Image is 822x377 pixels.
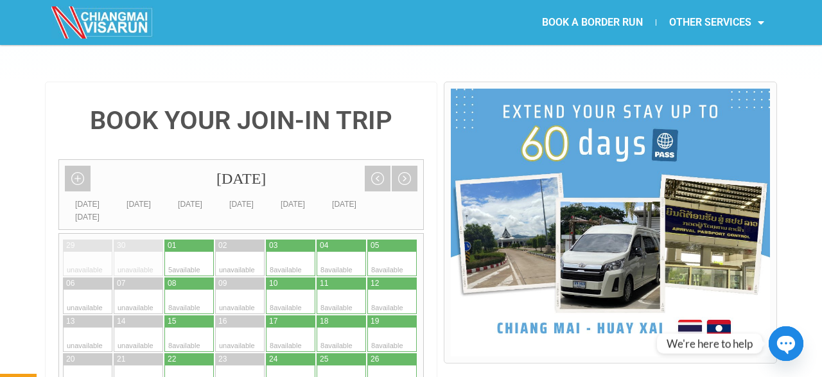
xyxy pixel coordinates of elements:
div: 29 [66,240,74,251]
div: 20 [66,354,74,365]
div: 16 [218,316,227,327]
div: 14 [117,316,125,327]
div: 13 [66,316,74,327]
nav: Menu [411,8,777,37]
div: 01 [168,240,176,251]
div: [DATE] [62,211,113,224]
div: 07 [117,278,125,289]
div: 08 [168,278,176,289]
div: 10 [269,278,277,289]
div: 30 [117,240,125,251]
div: [DATE] [59,160,423,198]
div: [DATE] [113,198,164,211]
div: 21 [117,354,125,365]
div: 12 [371,278,379,289]
div: [DATE] [164,198,216,211]
div: 15 [168,316,176,327]
div: 05 [371,240,379,251]
a: OTHER SERVICES [656,8,777,37]
div: 02 [218,240,227,251]
div: 24 [269,354,277,365]
div: 23 [218,354,227,365]
div: 18 [320,316,328,327]
div: [DATE] [319,198,370,211]
div: 19 [371,316,379,327]
div: 22 [168,354,176,365]
div: 25 [320,354,328,365]
div: [DATE] [267,198,319,211]
div: 11 [320,278,328,289]
div: 17 [269,316,277,327]
h4: BOOK YOUR JOIN-IN TRIP [58,108,424,134]
div: [DATE] [62,198,113,211]
div: 04 [320,240,328,251]
div: [DATE] [216,198,267,211]
div: 03 [269,240,277,251]
div: 09 [218,278,227,289]
div: 26 [371,354,379,365]
a: BOOK A BORDER RUN [529,8,656,37]
div: 06 [66,278,74,289]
